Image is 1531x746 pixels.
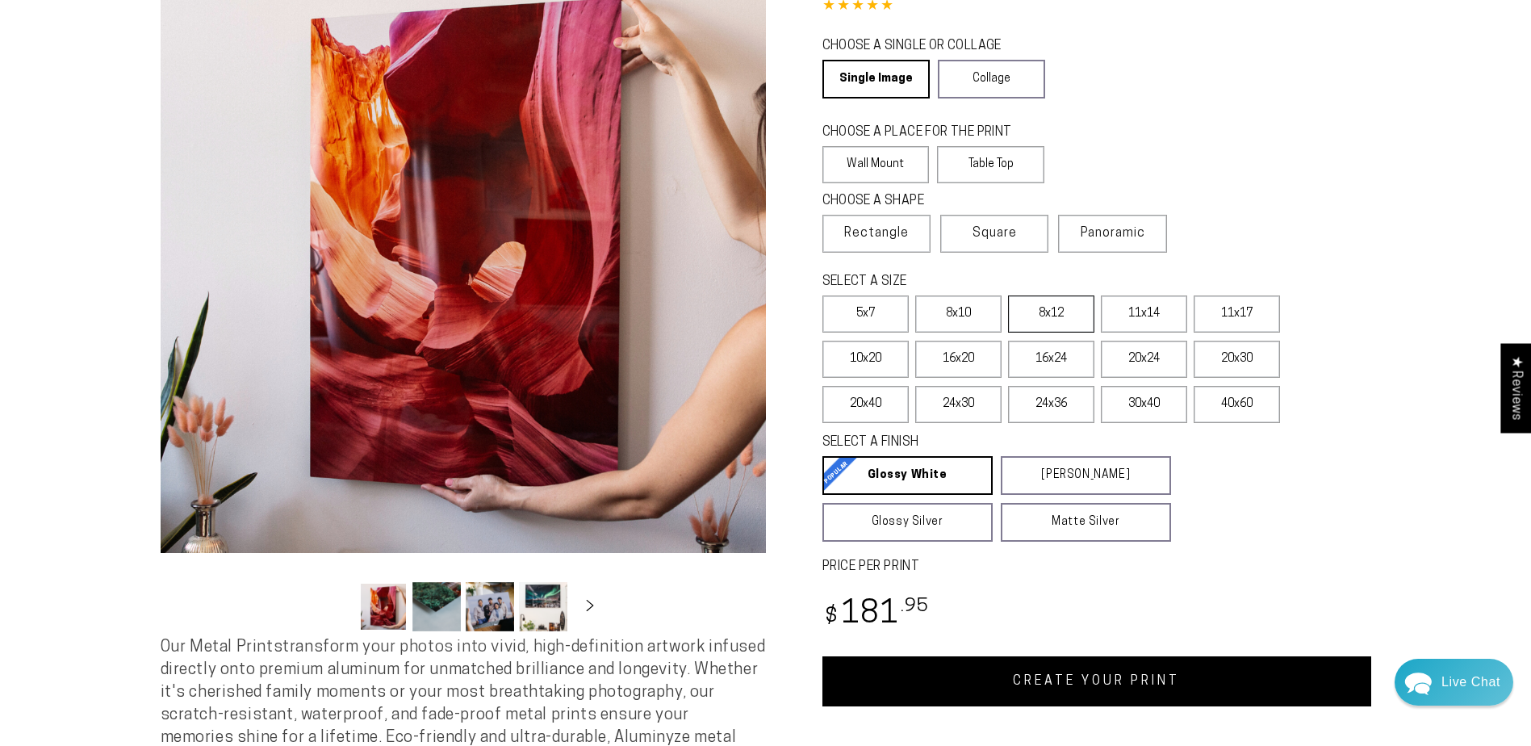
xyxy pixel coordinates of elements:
[822,599,930,631] bdi: 181
[822,146,930,183] label: Wall Mount
[1395,659,1513,706] div: Chat widget toggle
[1008,341,1094,378] label: 16x24
[359,582,408,631] button: Load image 1 in gallery view
[1194,341,1280,378] label: 20x30
[1194,386,1280,423] label: 40x60
[1441,659,1500,706] div: Contact Us Directly
[822,386,909,423] label: 20x40
[519,582,567,631] button: Load image 4 in gallery view
[844,224,909,243] span: Rectangle
[572,589,608,624] button: Slide right
[466,582,514,631] button: Load image 3 in gallery view
[822,456,993,495] a: Glossy White
[1081,227,1145,240] span: Panoramic
[412,582,461,631] button: Load image 2 in gallery view
[822,60,930,98] a: Single Image
[1008,386,1094,423] label: 24x36
[1500,343,1531,433] div: Click to open Judge.me floating reviews tab
[938,60,1045,98] a: Collage
[825,606,839,628] span: $
[901,597,930,616] sup: .95
[1008,295,1094,333] label: 8x12
[1101,386,1187,423] label: 30x40
[915,295,1002,333] label: 8x10
[822,273,1145,291] legend: SELECT A SIZE
[822,37,1031,56] legend: CHOOSE A SINGLE OR COLLAGE
[1101,295,1187,333] label: 11x14
[1001,456,1171,495] a: [PERSON_NAME]
[1101,341,1187,378] label: 20x24
[822,124,1030,142] legend: CHOOSE A PLACE FOR THE PRINT
[1001,503,1171,542] a: Matte Silver
[915,341,1002,378] label: 16x20
[822,192,1032,211] legend: CHOOSE A SHAPE
[937,146,1044,183] label: Table Top
[822,434,1132,452] legend: SELECT A FINISH
[822,503,993,542] a: Glossy Silver
[915,386,1002,423] label: 24x30
[973,224,1017,243] span: Square
[822,295,909,333] label: 5x7
[319,589,354,624] button: Slide left
[822,656,1371,706] a: CREATE YOUR PRINT
[1194,295,1280,333] label: 11x17
[822,341,909,378] label: 10x20
[822,558,1371,576] label: PRICE PER PRINT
